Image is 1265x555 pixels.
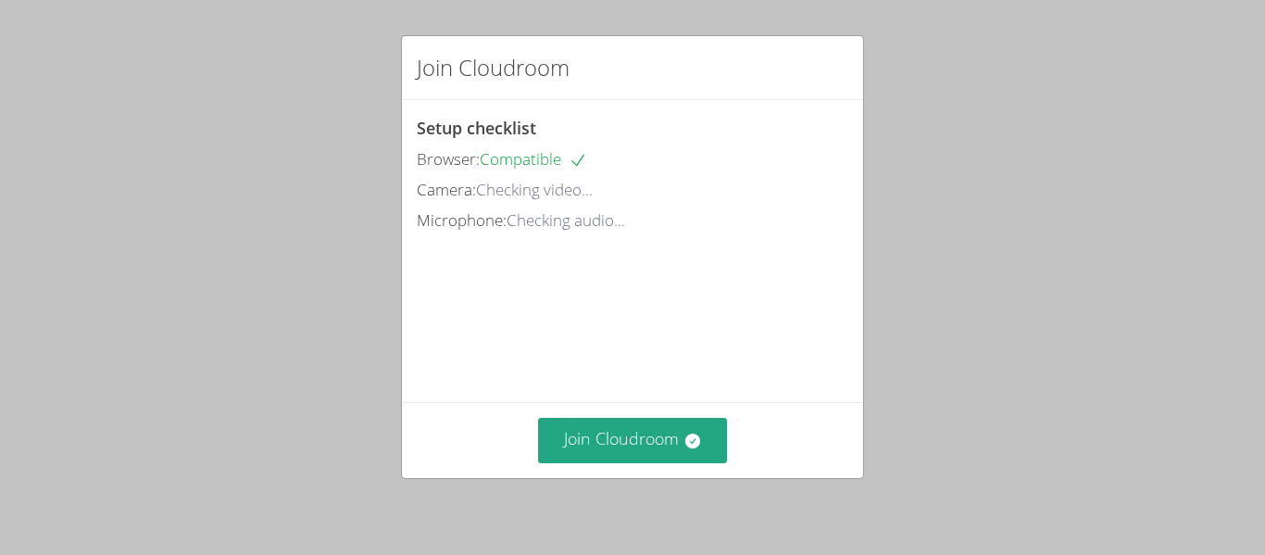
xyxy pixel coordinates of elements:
[480,148,587,170] span: Compatible
[417,209,507,231] span: Microphone:
[538,418,728,463] button: Join Cloudroom
[417,117,536,139] span: Setup checklist
[417,179,476,200] span: Camera:
[476,179,593,200] span: Checking video...
[417,51,570,84] h2: Join Cloudroom
[417,148,480,170] span: Browser:
[507,209,625,231] span: Checking audio...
